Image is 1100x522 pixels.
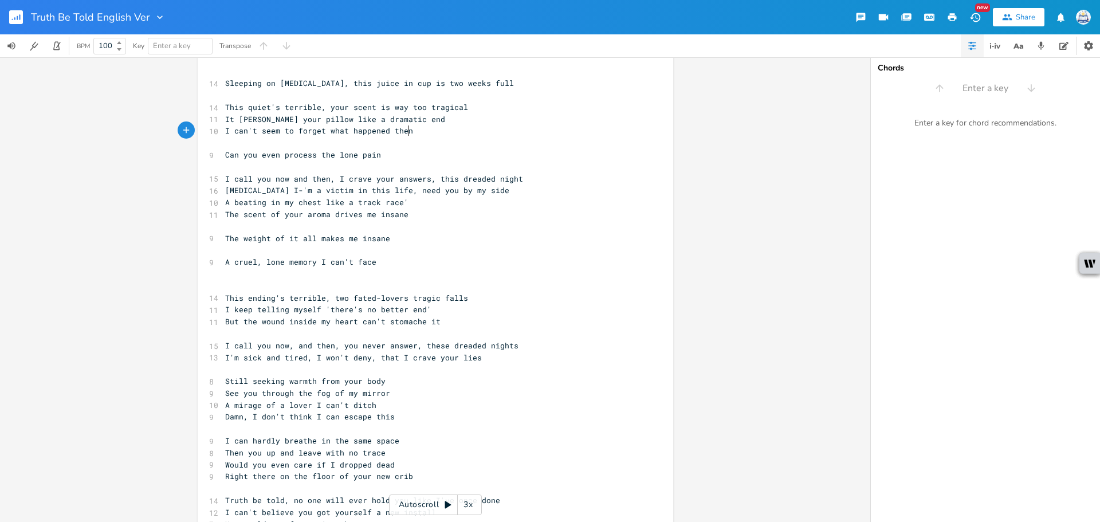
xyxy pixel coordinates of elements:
span: I call you now, and then, you never answer, these dreaded nights [225,340,518,351]
span: I'm sick and tired, I won't deny, that I crave your lies [225,352,482,363]
div: Share [1016,12,1035,22]
span: Enter a key [153,41,191,51]
span: The scent of your aroma drives me insane [225,209,408,219]
span: I call you now and then, I crave your answers, this dreaded night [225,174,523,184]
span: A cruel, lone memory I can't face [225,257,376,267]
div: Transpose [219,42,251,49]
span: [MEDICAL_DATA] I-'m a victim in this life, need you by my side [225,185,509,195]
span: I can't seem to forget what happened then [225,125,413,136]
span: Damn, I don't think I can escape this [225,411,395,422]
span: Enter a key [962,82,1008,95]
div: Chords [878,64,1093,72]
span: This ending's terrible, two fated-lovers tragic falls [225,293,468,303]
span: But the wound inside my heart can't stomache it [225,316,441,327]
span: It [PERSON_NAME] your pillow like a dramatic end [225,114,445,124]
div: Key [133,42,144,49]
span: Sleeping on [MEDICAL_DATA], this juice in cup is two weeks full [225,78,514,88]
div: Enter a key for chord recommendations. [871,111,1100,135]
span: See you through the fog of my mirror [225,388,390,398]
span: A beating in my chest like a track race' [225,197,408,207]
div: 3x [458,494,478,515]
span: Truth Be Told English Ver [31,12,150,22]
span: A mirage of a lover I can't ditch [225,400,376,410]
div: Autoscroll [389,494,482,515]
span: Then you up and leave with no trace [225,448,386,458]
span: Right there on the floor of your new crib [225,471,413,481]
span: This quiet's terrible, your scent is way too tragical [225,102,468,112]
span: Would you even care if I dropped dead [225,460,395,470]
span: Still seeking warmth from your body [225,376,386,386]
button: Share [993,8,1044,26]
span: I keep telling myself 'there's no better end' [225,304,431,315]
span: Truth be told, no one will ever hold you like I've once done [225,495,500,505]
div: New [975,3,990,12]
span: The weight of it all makes me insane [225,233,390,244]
img: Sign In [1076,10,1091,25]
span: Can you even process the lone pain [225,150,381,160]
div: BPM [77,43,90,49]
span: I can hardly breathe in the same space [225,435,399,446]
span: I can't believe you got yourself a new install [225,507,436,517]
button: New [964,7,987,28]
